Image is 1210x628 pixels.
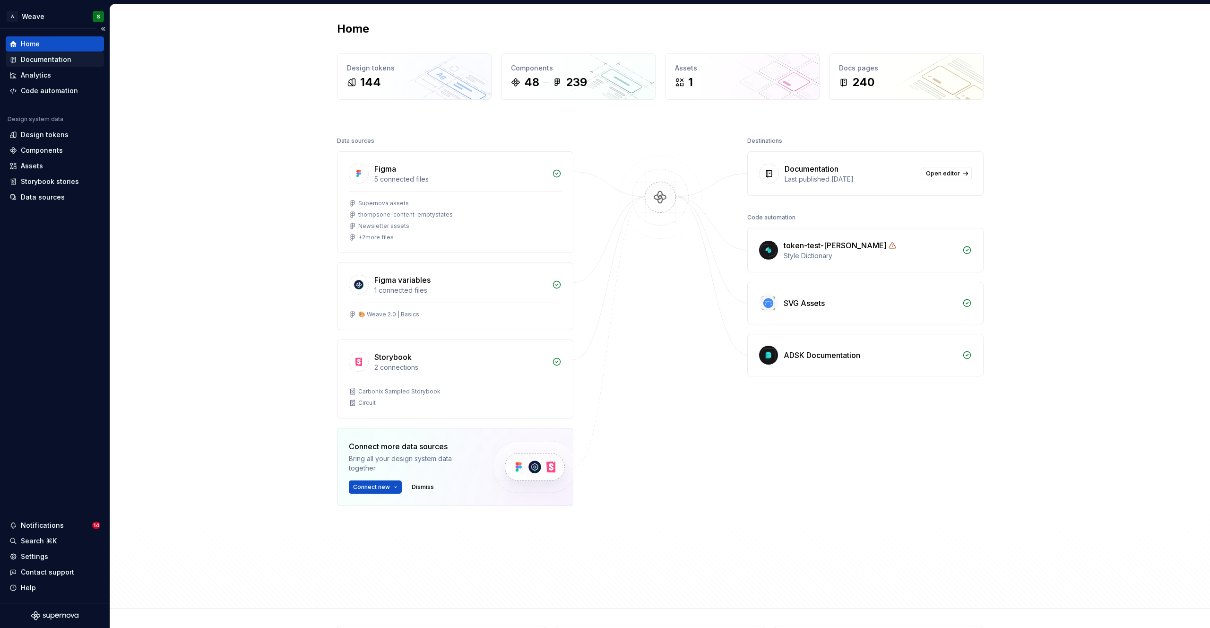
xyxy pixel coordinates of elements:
[2,6,108,26] button: AWeaveS
[21,55,71,64] div: Documentation
[349,441,476,452] div: Connect more data sources
[374,274,431,286] div: Figma variables
[8,115,63,123] div: Design system data
[407,480,438,494] button: Dismiss
[6,143,104,158] a: Components
[21,192,65,202] div: Data sources
[374,286,546,295] div: 1 connected files
[412,483,434,491] span: Dismiss
[358,211,453,218] div: thompsone-content-emptystates
[374,351,412,363] div: Storybook
[747,134,782,148] div: Destinations
[374,363,546,372] div: 2 connections
[6,158,104,174] a: Assets
[358,399,376,407] div: Circuit
[6,52,104,67] a: Documentation
[21,146,63,155] div: Components
[337,340,573,419] a: Storybook2 connectionsCarbonix Sampled StorybookCircuit
[337,134,374,148] div: Data sources
[337,262,573,330] a: Figma variables1 connected files🎨 Weave 2.0 | Basics
[675,63,810,73] div: Assets
[6,190,104,205] a: Data sources
[21,521,64,530] div: Notifications
[852,75,874,90] div: 240
[922,167,972,180] a: Open editor
[6,565,104,580] button: Contact support
[96,22,110,35] button: Collapse sidebar
[21,70,51,80] div: Analytics
[21,39,40,49] div: Home
[784,297,825,309] div: SVG Assets
[785,163,838,174] div: Documentation
[22,12,44,21] div: Weave
[688,75,693,90] div: 1
[6,68,104,83] a: Analytics
[6,580,104,595] button: Help
[7,11,18,22] div: A
[6,518,104,533] button: Notifications14
[21,130,69,140] div: Design tokens
[21,536,57,546] div: Search ⌘K
[785,174,916,184] div: Last published [DATE]
[358,311,419,318] div: 🎨 Weave 2.0 | Basics
[6,127,104,142] a: Design tokens
[358,200,409,207] div: Supernova assets
[829,53,984,100] a: Docs pages240
[21,161,43,171] div: Assets
[349,454,476,473] div: Bring all your design system data together.
[524,75,539,90] div: 48
[21,177,79,186] div: Storybook stories
[21,567,74,577] div: Contact support
[784,251,957,261] div: Style Dictionary
[31,611,78,620] svg: Supernova Logo
[747,211,795,224] div: Code automation
[21,552,48,561] div: Settings
[501,53,656,100] a: Components48239
[337,53,492,100] a: Design tokens144
[784,240,887,251] div: token-test-[PERSON_NAME]
[347,63,482,73] div: Design tokens
[566,75,587,90] div: 239
[337,151,573,253] a: Figma5 connected filesSupernova assetsthompsone-content-emptystatesNewsletter assets+2more files
[839,63,974,73] div: Docs pages
[358,234,394,241] div: + 2 more files
[374,174,546,184] div: 5 connected files
[6,83,104,98] a: Code automation
[374,163,396,174] div: Figma
[353,483,390,491] span: Connect new
[349,480,402,494] button: Connect new
[6,549,104,564] a: Settings
[926,170,960,177] span: Open editor
[665,53,820,100] a: Assets1
[784,349,860,361] div: ADSK Documentation
[337,21,369,36] h2: Home
[360,75,381,90] div: 144
[358,388,441,395] div: Carbonix Sampled Storybook
[6,174,104,189] a: Storybook stories
[358,222,409,230] div: Newsletter assets
[92,522,100,529] span: 14
[6,36,104,52] a: Home
[511,63,646,73] div: Components
[6,533,104,549] button: Search ⌘K
[97,13,100,20] div: S
[21,583,36,593] div: Help
[21,86,78,96] div: Code automation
